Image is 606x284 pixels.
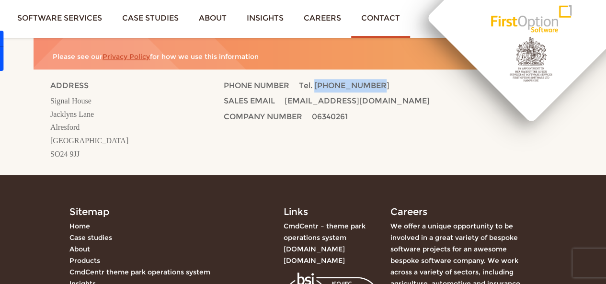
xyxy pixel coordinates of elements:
[69,204,269,220] div: Sitemap
[50,94,166,108] p: Signal House
[69,222,90,230] a: Home
[284,204,376,220] div: Links
[284,222,366,242] a: CmdCentr – theme park operations system
[69,233,112,242] a: Case studies
[299,81,389,90] span: Tel. [PHONE_NUMBER]
[50,134,166,148] p: [GEOGRAPHIC_DATA]
[50,121,166,134] p: Alresford
[50,108,166,121] p: Jacklyns Lane
[53,52,259,61] span: Please see our for how we use this information
[50,79,166,95] p: ADDRESS
[69,256,100,265] a: Products
[285,96,430,105] span: [EMAIL_ADDRESS][DOMAIN_NAME]
[390,204,537,220] div: Careers
[284,245,345,253] a: [DOMAIN_NAME]
[50,148,166,161] p: SO24 9JJ
[312,112,348,121] span: 06340261
[69,245,90,253] a: About
[69,268,210,276] a: CmdCentr theme park operations system
[284,256,345,265] a: [DOMAIN_NAME]
[224,110,513,126] p: COMPANY NUMBER
[103,52,150,61] a: Privacy Policy
[224,79,513,95] p: PHONE NUMBER
[224,94,513,110] p: SALES EMAIL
